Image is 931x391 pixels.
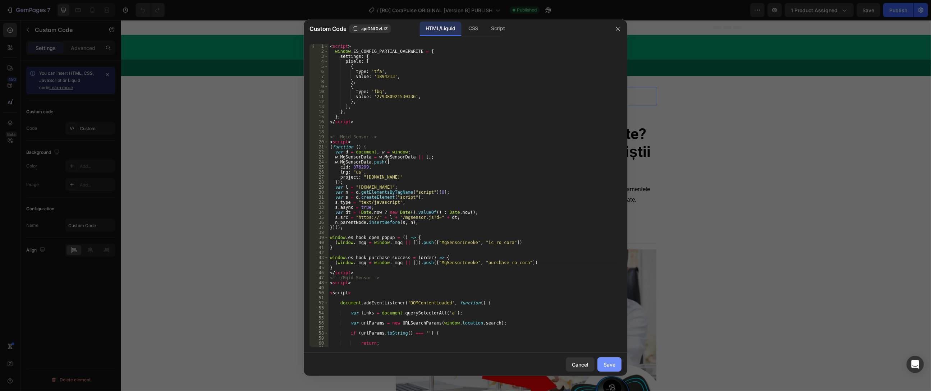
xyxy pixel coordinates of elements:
div: 7 [309,74,329,79]
div: 24 [309,160,329,165]
div: 13 [309,104,329,109]
button: Cancel [566,357,595,372]
div: 41 [309,245,329,250]
div: 44 [309,260,329,265]
div: 30 [309,190,329,195]
div: 36 [309,220,329,225]
h2: Ușurare imediată și de durată a durerilor de spate în doar 15 minute? Un nou dispozitiv uimește s... [275,86,535,160]
div: 60 [309,341,329,346]
strong: [PERSON_NAME] [302,202,341,208]
div: 19 [309,134,329,139]
div: Save [604,361,615,368]
div: 11 [309,94,329,99]
p: După 7 ani de dureri cronice, Ionuț și-a transformat complet viața alegând alternative la tratame... [275,164,535,195]
div: 15 [309,114,329,119]
div: 58 [309,331,329,336]
div: 20 [309,139,329,144]
div: 39 [309,235,329,240]
div: 28 [309,180,329,185]
strong: (actualizat acum 2 ore) [305,212,356,217]
div: 38 [309,230,329,235]
div: 1 [309,44,329,49]
div: 35 [309,215,329,220]
div: 47 [309,275,329,280]
div: 6 [309,69,329,74]
button: <p>PORTAL SĂNĂTATE</p> [354,15,457,35]
div: 12 [309,99,329,104]
div: 42 [309,250,329,255]
div: 48 [309,280,329,285]
div: 56 [309,321,329,326]
div: 23 [309,155,329,160]
div: 40 [309,240,329,245]
div: 5 [309,64,329,69]
span: .goDNf0vLtZ [361,26,388,32]
div: 57 [309,326,329,331]
div: 3 [309,54,329,59]
div: CSS [463,22,484,36]
div: 8 [309,79,329,84]
div: 21 [309,144,329,149]
div: 32 [309,200,329,205]
div: 17 [309,124,329,129]
div: Open Intercom Messenger [907,356,924,373]
div: 46 [309,270,329,275]
div: Script [485,22,510,36]
div: 31 [309,195,329,200]
div: 14 [309,109,329,114]
div: 49 [309,285,329,290]
p: Publish the page to see the content. [275,73,535,80]
div: 45 [309,265,329,270]
div: 37 [309,225,329,230]
div: 52 [309,300,329,305]
div: 4 [309,59,329,64]
button: .goDNf0vLtZ [349,24,391,33]
p: Redactat de 25 Iulie, 2025 [275,201,356,219]
div: Cancel [572,361,588,368]
div: Custom Code [284,57,314,63]
div: 29 [309,185,329,190]
div: 59 [309,336,329,341]
div: 16 [309,119,329,124]
div: 10 [309,89,329,94]
div: 50 [309,290,329,295]
div: 34 [309,210,329,215]
div: 43 [309,255,329,260]
div: 22 [309,149,329,155]
h2: TEHNOLOGIE ȘI VIAȚĂ [189,42,621,54]
button: Save [597,357,622,372]
div: 27 [309,175,329,180]
div: HTML/Liquid [420,22,461,36]
div: 61 [309,346,329,351]
div: 55 [309,316,329,321]
span: Custom Code [309,24,346,33]
div: 9 [309,84,329,89]
div: 54 [309,310,329,316]
div: 53 [309,305,329,310]
div: 18 [309,129,329,134]
div: 26 [309,170,329,175]
div: 51 [309,295,329,300]
div: 25 [309,165,329,170]
div: 2 [309,49,329,54]
p: PORTAL SĂNĂTATE [373,18,448,32]
div: 33 [309,205,329,210]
